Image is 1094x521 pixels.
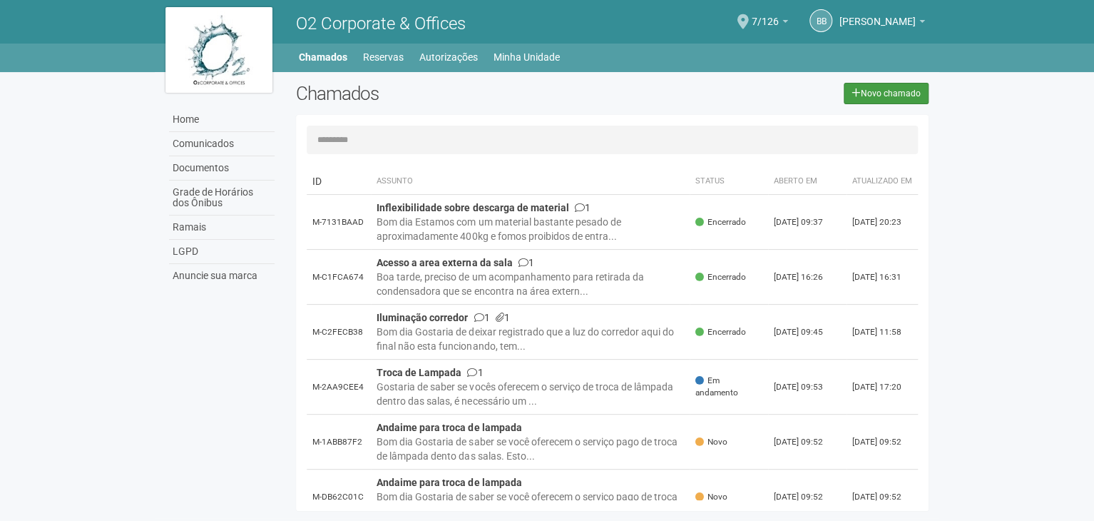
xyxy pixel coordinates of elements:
[847,415,918,470] td: [DATE] 09:52
[377,422,521,433] strong: Andaime para troca de lampada
[768,360,847,415] td: [DATE] 09:53
[768,195,847,250] td: [DATE] 09:37
[307,195,371,250] td: M-7131BAAD
[169,181,275,216] a: Grade de Horários dos Ônibus
[169,264,275,288] a: Anuncie sua marca
[377,257,512,268] strong: Acesso a area externa da sala
[377,325,684,353] div: Bom dia Gostaria de deixar registrado que a luz do corredor aqui do final não esta funcionando, t...
[377,367,461,378] strong: Troca de Lampada
[377,490,684,518] div: Bom dia Gostaria de saber se você oferecem o serviço pago de troca de lampada dento das salas. Es...
[574,202,590,213] span: 1
[169,132,275,156] a: Comunicados
[839,2,916,27] span: Bruno Bonfante
[695,375,762,399] span: Em andamento
[474,312,489,323] span: 1
[165,7,272,93] img: logo.jpg
[752,2,779,27] span: 7/126
[296,14,466,34] span: O2 Corporate & Offices
[847,360,918,415] td: [DATE] 17:20
[307,305,371,360] td: M-C2FECB38
[809,9,832,32] a: BB
[695,436,727,448] span: Novo
[768,168,847,195] th: Aberto em
[839,18,925,29] a: [PERSON_NAME]
[377,380,684,408] div: Gostaria de saber se vocês oferecem o serviço de troca de lâmpada dentro das salas, é necessário ...
[768,250,847,305] td: [DATE] 16:26
[690,168,768,195] th: Status
[299,47,347,67] a: Chamados
[377,202,568,213] strong: Inflexibilidade sobre descarga de material
[307,360,371,415] td: M-2AA9CEE4
[363,47,404,67] a: Reservas
[169,240,275,264] a: LGPD
[307,250,371,305] td: M-C1FCA674
[296,83,547,104] h2: Chamados
[847,168,918,195] th: Atualizado em
[377,477,521,488] strong: Andaime para troca de lampada
[847,195,918,250] td: [DATE] 20:23
[695,271,746,283] span: Encerrado
[495,312,509,323] span: 1
[377,215,684,243] div: Bom dia Estamos com um material bastante pesado de aproximadamente 400kg e fomos proibidos de ent...
[752,18,788,29] a: 7/126
[695,326,746,338] span: Encerrado
[844,83,929,104] a: Novo chamado
[377,270,684,298] div: Boa tarde, preciso de um acompanhamento para retirada da condensadora que se encontra na área ext...
[847,305,918,360] td: [DATE] 11:58
[695,216,746,228] span: Encerrado
[768,305,847,360] td: [DATE] 09:45
[169,156,275,181] a: Documentos
[847,250,918,305] td: [DATE] 16:31
[307,168,371,195] td: ID
[377,312,468,323] strong: Iluminação corredor
[169,108,275,132] a: Home
[768,415,847,470] td: [DATE] 09:52
[169,216,275,240] a: Ramais
[377,435,684,463] div: Bom dia Gostaria de saber se você oferecem o serviço pago de troca de lâmpada dento das salas. Es...
[695,491,727,503] span: Novo
[371,168,690,195] th: Assunto
[419,47,478,67] a: Autorizações
[467,367,483,378] span: 1
[307,415,371,470] td: M-1ABB87F2
[494,47,560,67] a: Minha Unidade
[518,257,533,268] span: 1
